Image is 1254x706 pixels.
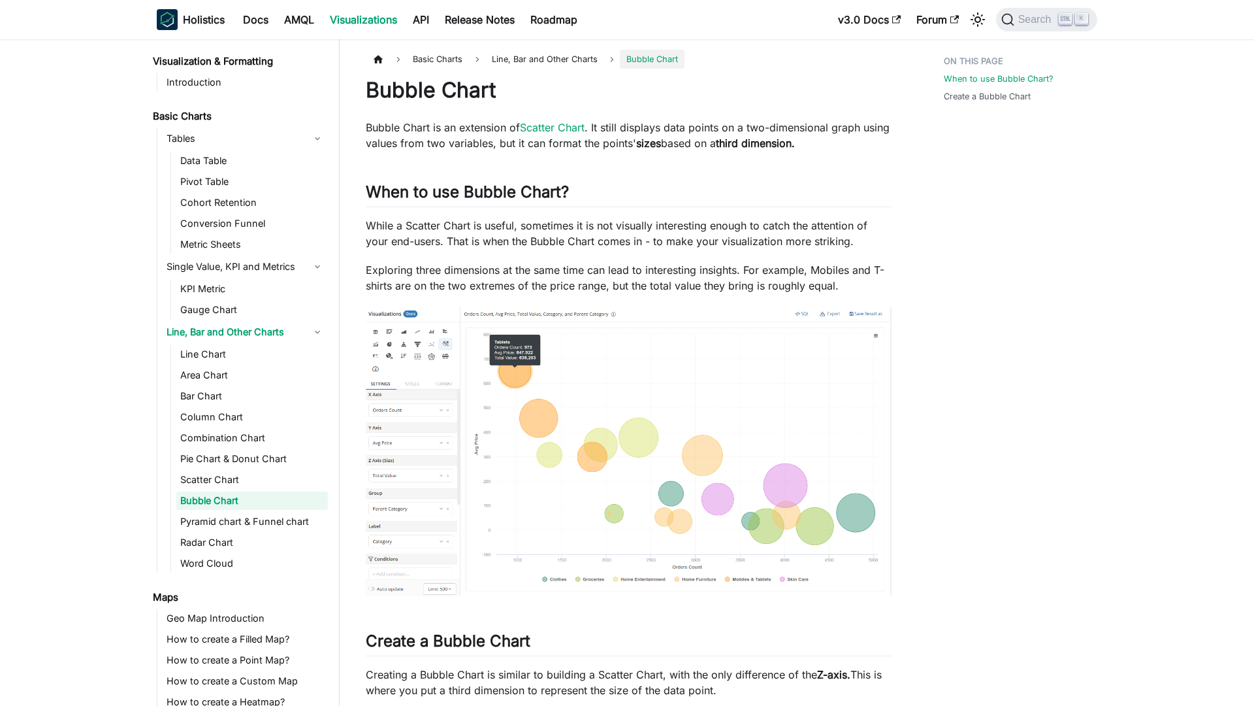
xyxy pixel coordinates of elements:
a: Home page [366,50,391,69]
img: Holistics [157,9,178,30]
a: Data Table [176,152,328,170]
a: Docs [235,9,276,30]
a: Area Chart [176,366,328,384]
a: Gauge Chart [176,301,328,319]
a: Roadmap [522,9,585,30]
a: Visualizations [322,9,405,30]
p: While a Scatter Chart is useful, sometimes it is not visually interesting enough to catch the att... [366,218,892,249]
a: Pyramid chart & Funnel chart [176,513,328,531]
button: Switch between dark and light mode (currently light mode) [967,9,988,30]
a: Introduction [163,73,328,92]
a: Scatter Chart [520,121,585,134]
a: Cohort Retention [176,193,328,212]
nav: Docs sidebar [144,39,340,706]
a: Bubble Chart [176,492,328,510]
a: v3.0 Docs [830,9,908,30]
a: Single Value, KPI and Metrics [163,256,328,277]
a: Radar Chart [176,533,328,552]
a: Line, Bar and Other Charts [163,322,328,343]
a: Combination Chart [176,429,328,447]
a: Word Cloud [176,554,328,573]
button: Search (Ctrl+K) [996,8,1097,31]
a: Pie Chart & Donut Chart [176,450,328,468]
a: AMQL [276,9,322,30]
p: Creating a Bubble Chart is similar to building a Scatter Chart, with the only difference of the T... [366,667,892,698]
span: Search [1014,14,1059,25]
p: Bubble Chart is an extension of . It still displays data points on a two-dimensional graph using ... [366,120,892,151]
a: When to use Bubble Chart? [944,73,1053,85]
strong: third dimension. [716,137,795,150]
a: Geo Map Introduction [163,609,328,628]
a: Conversion Funnel [176,214,328,233]
a: Visualization & Formatting [149,52,328,71]
a: KPI Metric [176,280,328,298]
h2: Create a Bubble Chart [366,631,892,656]
a: Column Chart [176,408,328,426]
kbd: K [1075,13,1088,25]
strong: sizes [636,137,661,150]
a: HolisticsHolistics [157,9,225,30]
a: API [405,9,437,30]
a: How to create a Filled Map? [163,630,328,648]
a: Forum [908,9,967,30]
h2: When to use Bubble Chart? [366,182,892,207]
b: Holistics [183,12,225,27]
span: Basic Charts [406,50,469,69]
a: Scatter Chart [176,471,328,489]
a: Tables [163,128,328,149]
span: Line, Bar and Other Charts [485,50,604,69]
a: Bar Chart [176,387,328,405]
a: How to create a Point Map? [163,651,328,669]
a: Create a Bubble Chart [944,90,1031,103]
a: Maps [149,588,328,607]
a: Basic Charts [149,107,328,126]
a: Line Chart [176,345,328,363]
span: Bubble Chart [620,50,684,69]
strong: Z-axis. [817,668,850,681]
a: Release Notes [437,9,522,30]
a: Pivot Table [176,173,328,191]
a: How to create a Custom Map [163,672,328,690]
nav: Breadcrumbs [366,50,892,69]
a: Metric Sheets [176,235,328,254]
p: Exploring three dimensions at the same time can lead to interesting insights. For example, Mobile... [366,262,892,294]
h1: Bubble Chart [366,77,892,103]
